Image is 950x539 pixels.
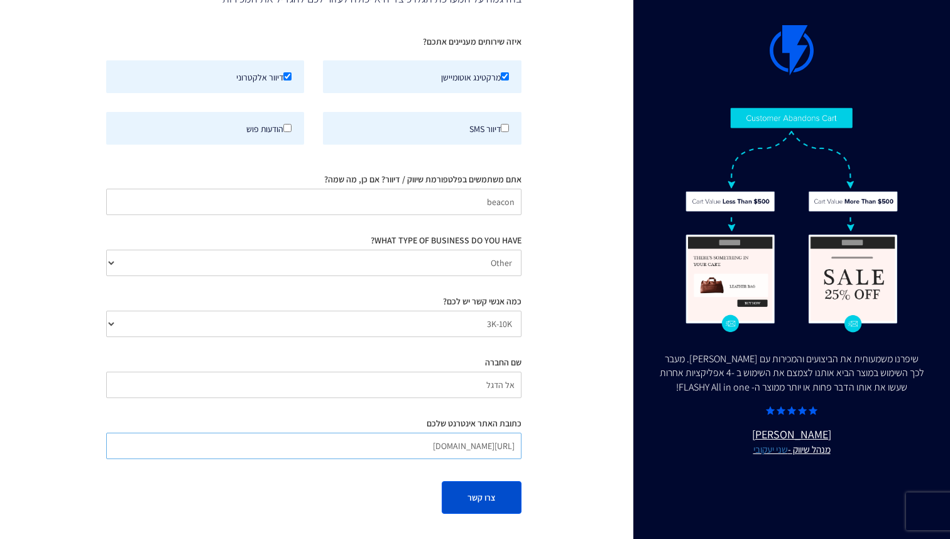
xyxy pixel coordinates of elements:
[324,173,521,186] label: אתם משתמשים בפלטפורמת שיווק / דיוור? אם כן, מה שמה?
[283,124,292,132] input: הודעות פוש
[485,356,521,369] label: שם החברה
[501,72,509,81] input: מרקטינג אוטומיישן
[106,433,521,459] input: company-website.com
[106,60,305,93] label: דיוור אלקטרוני
[283,72,292,81] input: דיוור אלקטרוני
[658,426,925,457] u: [PERSON_NAME]
[501,124,509,132] input: דיוור SMS
[658,352,925,396] div: שיפרנו משמעותית את הביצועים והמכירות עם [PERSON_NAME]. מעבר לכך השימוש במוצר הביא אותנו לצמצם את ...
[443,295,521,308] label: כמה אנשי קשר יש לכם?
[371,234,521,247] label: WHAT TYPE OF BUSINESS DO YOU HAVE?
[753,443,788,455] a: שני יעקובי
[685,107,898,333] img: Flashy
[323,60,521,93] label: מרקטינג אוטומיישן
[427,417,521,430] label: כתובת האתר אינטרנט שלכם
[106,112,305,145] label: הודעות פוש
[423,35,521,48] label: איזה שירותים מעניינים אתכם?
[442,481,521,514] button: צרו קשר
[323,112,521,145] label: דיוור SMS
[658,443,925,457] small: מנהל שיווק -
